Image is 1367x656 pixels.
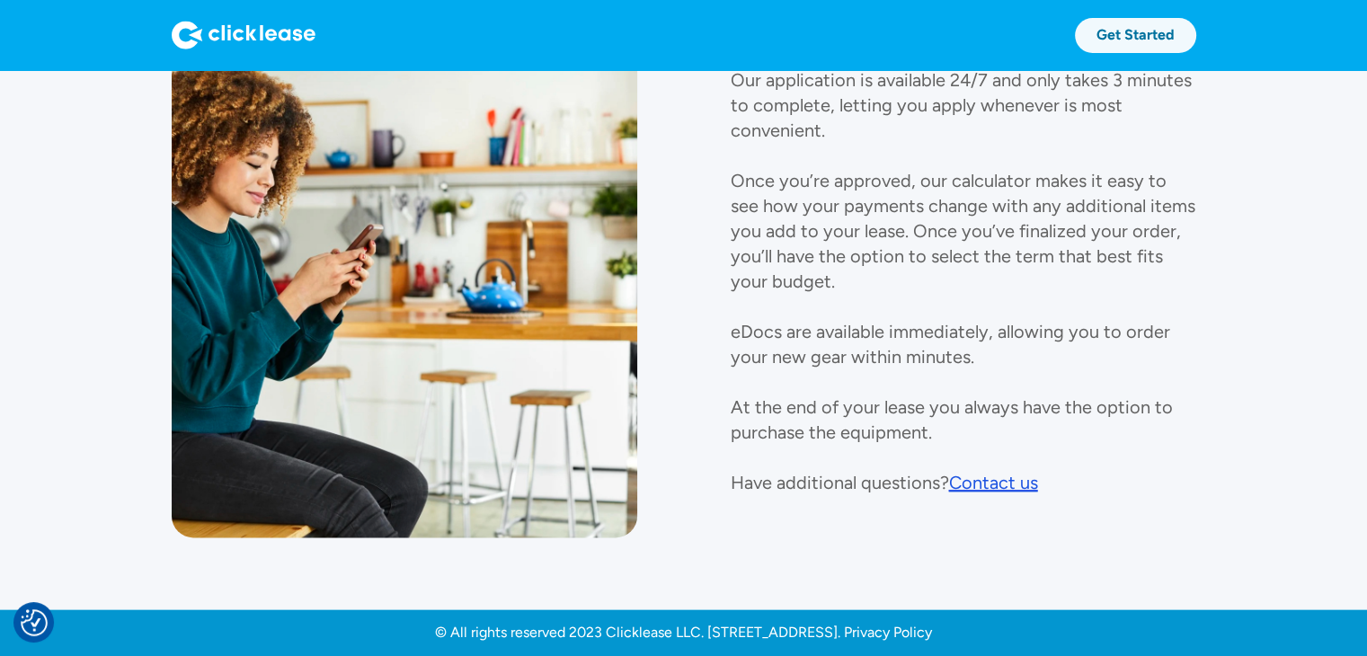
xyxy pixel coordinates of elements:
img: Logo [172,21,315,49]
img: Revisit consent button [21,609,48,636]
div: Contact us [949,472,1038,493]
a: © All rights reserved 2023 Clicklease LLC. [STREET_ADDRESS]. Privacy Policy [435,624,932,642]
p: Our application is available 24/7 and only takes 3 minutes to complete, letting you apply wheneve... [731,69,1195,493]
button: Consent Preferences [21,609,48,636]
a: Contact us [949,470,1038,495]
a: Get Started [1075,18,1196,53]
